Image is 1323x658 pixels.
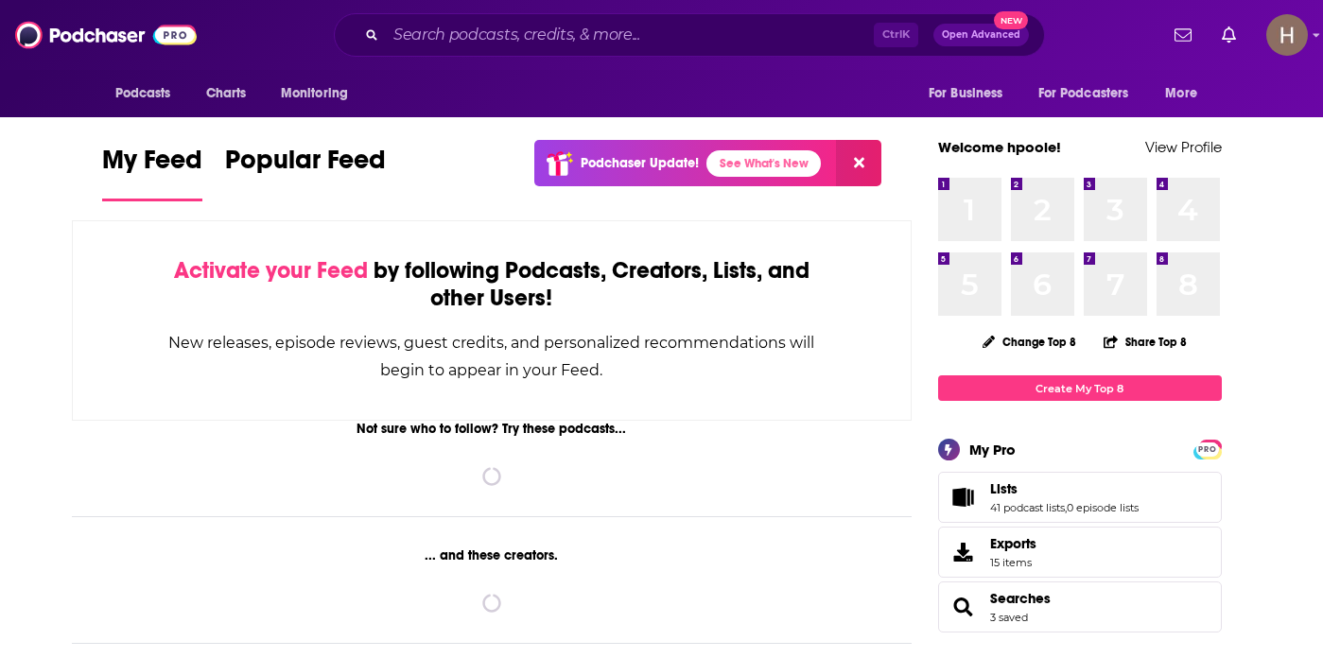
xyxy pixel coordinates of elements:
[1266,14,1308,56] img: User Profile
[1214,19,1244,51] a: Show notifications dropdown
[1103,323,1188,360] button: Share Top 8
[945,594,983,620] a: Searches
[194,76,258,112] a: Charts
[945,539,983,565] span: Exports
[994,11,1028,29] span: New
[990,556,1036,569] span: 15 items
[874,23,918,47] span: Ctrl K
[990,501,1065,514] a: 41 podcast lists
[174,256,368,285] span: Activate your Feed
[225,144,386,201] a: Popular Feed
[268,76,373,112] button: open menu
[72,421,913,437] div: Not sure who to follow? Try these podcasts...
[225,144,386,187] span: Popular Feed
[942,30,1020,40] span: Open Advanced
[1026,76,1157,112] button: open menu
[1145,138,1222,156] a: View Profile
[971,330,1088,354] button: Change Top 8
[167,329,817,384] div: New releases, episode reviews, guest credits, and personalized recommendations will begin to appe...
[990,590,1051,607] a: Searches
[1266,14,1308,56] button: Show profile menu
[1266,14,1308,56] span: Logged in as hpoole
[1196,442,1219,456] a: PRO
[1152,76,1221,112] button: open menu
[1196,442,1219,457] span: PRO
[938,527,1222,578] a: Exports
[915,76,1027,112] button: open menu
[990,480,1139,497] a: Lists
[990,480,1018,497] span: Lists
[581,155,699,171] p: Podchaser Update!
[1167,19,1199,51] a: Show notifications dropdown
[167,257,817,312] div: by following Podcasts, Creators, Lists, and other Users!
[102,144,202,201] a: My Feed
[969,441,1016,459] div: My Pro
[115,80,171,107] span: Podcasts
[206,80,247,107] span: Charts
[1065,501,1067,514] span: ,
[1165,80,1197,107] span: More
[990,611,1028,624] a: 3 saved
[938,581,1222,632] span: Searches
[945,484,983,511] a: Lists
[929,80,1003,107] span: For Business
[938,138,1061,156] a: Welcome hpoole!
[281,80,348,107] span: Monitoring
[15,17,197,53] img: Podchaser - Follow, Share and Rate Podcasts
[102,76,196,112] button: open menu
[938,472,1222,523] span: Lists
[334,13,1045,57] div: Search podcasts, credits, & more...
[933,24,1029,46] button: Open AdvancedNew
[102,144,202,187] span: My Feed
[1038,80,1129,107] span: For Podcasters
[386,20,874,50] input: Search podcasts, credits, & more...
[990,535,1036,552] span: Exports
[706,150,821,177] a: See What's New
[1067,501,1139,514] a: 0 episode lists
[938,375,1222,401] a: Create My Top 8
[72,547,913,563] div: ... and these creators.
